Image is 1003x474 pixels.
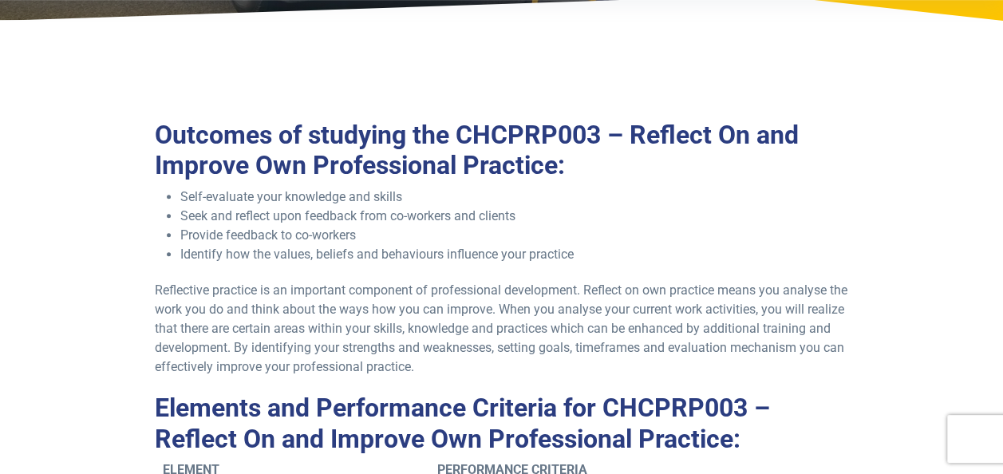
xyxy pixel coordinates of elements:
h2: Elements and Performance Criteria for CHCPRP003 – Reflect On and Improve Own Professional Practice: [155,393,848,454]
li: Seek and reflect upon feedback from co-workers and clients [180,207,848,226]
p: Reflective practice is an important component of professional development. Reflect on own practic... [155,281,848,377]
li: Identify how the values, beliefs and behaviours influence your practice [180,245,848,264]
li: Provide feedback to co-workers [180,226,848,245]
h2: Outcomes of studying the CHCPRP003 – Reflect On and Improve Own Professional Practice: [155,120,848,181]
li: Self-evaluate your knowledge and skills [180,188,848,207]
